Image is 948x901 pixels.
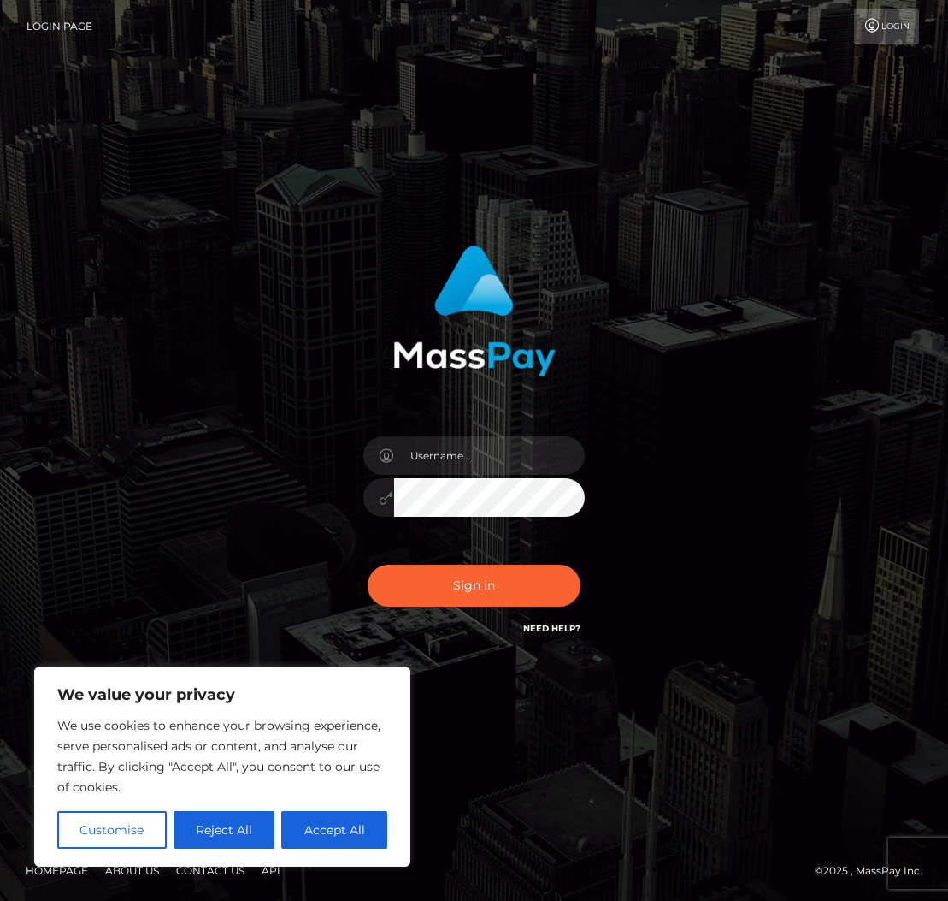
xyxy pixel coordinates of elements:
a: Homepage [19,857,95,884]
div: © 2025 , MassPay Inc. [815,862,935,880]
p: We value your privacy [57,685,387,705]
a: Login Page [26,9,92,44]
a: Login [854,9,919,44]
button: Sign in [368,565,581,607]
input: Username... [394,436,586,475]
button: Reject All [174,811,275,849]
div: We value your privacy [34,667,410,867]
p: We use cookies to enhance your browsing experience, serve personalised ads or content, and analys... [57,715,387,797]
button: Customise [57,811,167,849]
a: Need Help? [523,623,580,634]
a: About Us [98,857,166,884]
a: Contact Us [169,857,251,884]
img: MassPay Login [393,246,556,376]
a: API [255,857,287,884]
button: Accept All [281,811,387,849]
